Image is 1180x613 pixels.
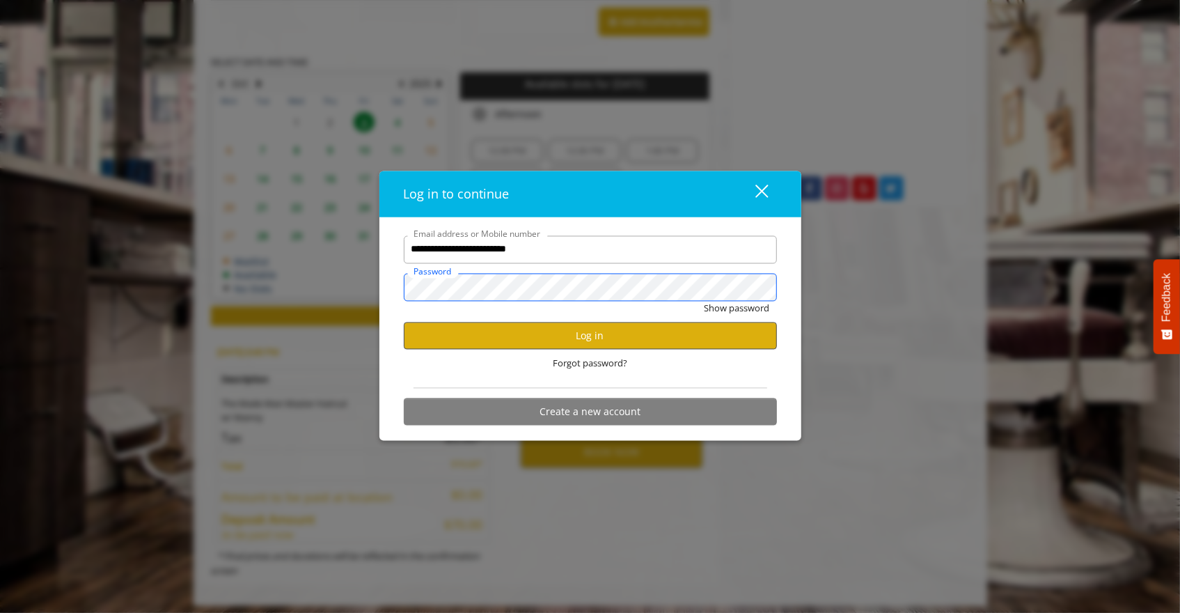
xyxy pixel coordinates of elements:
span: Feedback [1161,273,1173,322]
button: Show password [705,301,770,316]
span: Log in to continue [404,185,510,202]
button: Feedback - Show survey [1154,259,1180,354]
div: close dialog [739,183,767,204]
input: Email address or Mobile number [404,235,777,263]
button: Create a new account [404,398,777,426]
label: Password [407,265,459,278]
label: Email address or Mobile number [407,227,548,240]
button: Log in [404,323,777,350]
span: Forgot password? [553,357,627,371]
input: Password [404,273,777,301]
button: close dialog [730,180,777,208]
